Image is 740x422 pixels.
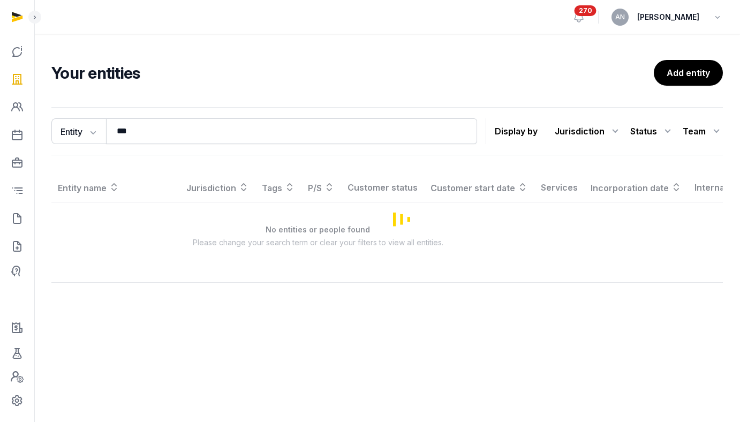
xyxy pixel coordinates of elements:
[654,60,723,86] a: Add entity
[683,123,723,140] div: Team
[575,5,596,16] span: 270
[630,123,674,140] div: Status
[51,63,654,82] h2: Your entities
[611,9,629,26] button: AN
[637,11,699,24] span: [PERSON_NAME]
[495,123,538,140] p: Display by
[555,123,622,140] div: Jurisdiction
[615,14,625,20] span: AN
[51,118,106,144] button: Entity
